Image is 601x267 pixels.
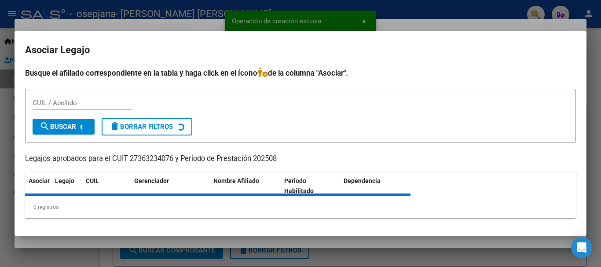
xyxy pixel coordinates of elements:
span: Nombre Afiliado [213,177,259,184]
mat-icon: search [40,121,50,132]
datatable-header-cell: Nombre Afiliado [210,172,281,201]
h4: Busque el afiliado correspondiente en la tabla y haga click en el ícono de la columna "Asociar". [25,67,576,79]
span: CUIL [86,177,99,184]
div: 0 registros [25,196,576,218]
span: Buscar [40,123,76,131]
span: Borrar Filtros [110,123,173,131]
span: Gerenciador [134,177,169,184]
span: Legajo [55,177,74,184]
button: Buscar [33,119,95,135]
datatable-header-cell: Gerenciador [131,172,210,201]
datatable-header-cell: Legajo [51,172,82,201]
datatable-header-cell: CUIL [82,172,131,201]
mat-icon: delete [110,121,120,132]
span: Dependencia [344,177,381,184]
p: Legajos aprobados para el CUIT 27363234076 y Período de Prestación 202508 [25,154,576,165]
span: Periodo Habilitado [284,177,314,194]
datatable-header-cell: Dependencia [340,172,411,201]
span: Asociar [29,177,50,184]
button: Borrar Filtros [102,118,192,135]
div: Open Intercom Messenger [571,237,592,258]
datatable-header-cell: Asociar [25,172,51,201]
h2: Asociar Legajo [25,42,576,59]
datatable-header-cell: Periodo Habilitado [281,172,340,201]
